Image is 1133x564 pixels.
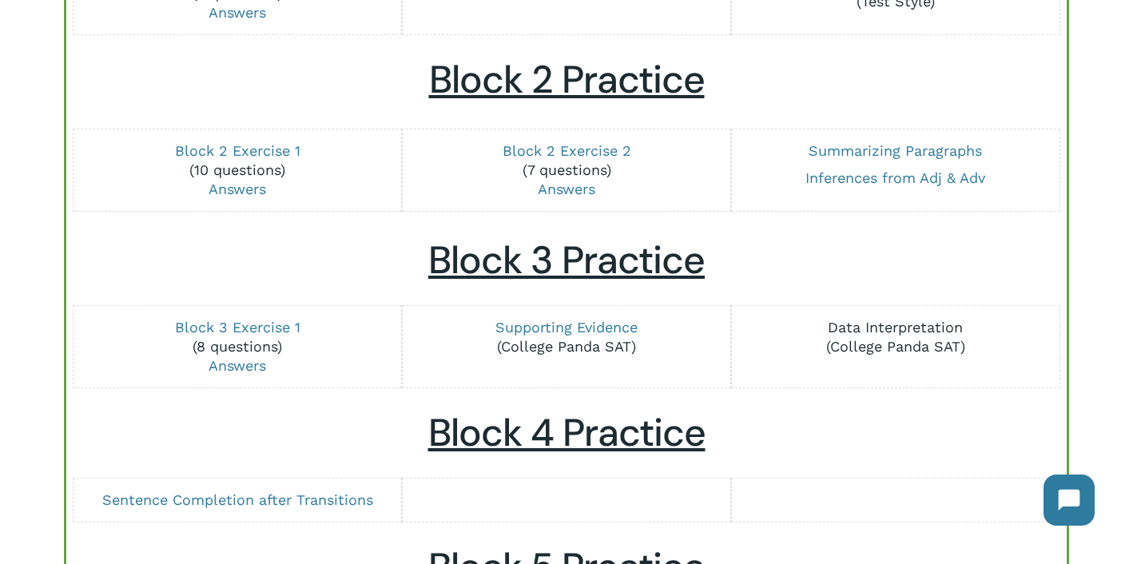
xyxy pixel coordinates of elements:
[741,318,1049,356] p: (College Panda SAT)
[428,407,706,458] u: Block 4 Practice
[102,491,373,508] a: Sentence Completion after Transitions
[412,141,720,199] p: (7 questions)
[428,235,705,285] u: Block 3 Practice
[429,54,705,105] u: Block 2 Practice
[209,4,266,21] a: Answers
[209,181,266,197] a: Answers
[175,142,300,159] a: Block 2 Exercise 1
[412,318,720,356] p: (College Panda SAT)
[828,319,963,336] a: Data Interpretation
[83,141,391,199] p: (10 questions)
[805,169,985,186] a: Inferences from Adj & Adv
[495,319,638,336] a: Supporting Evidence
[175,319,300,336] a: Block 3 Exercise 1
[809,142,982,159] a: Summarizing Paragraphs
[1028,459,1111,542] iframe: Chatbot
[83,318,391,375] p: (8 questions)
[503,142,631,159] a: Block 2 Exercise 2
[538,181,595,197] a: Answers
[209,357,266,374] a: Answers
